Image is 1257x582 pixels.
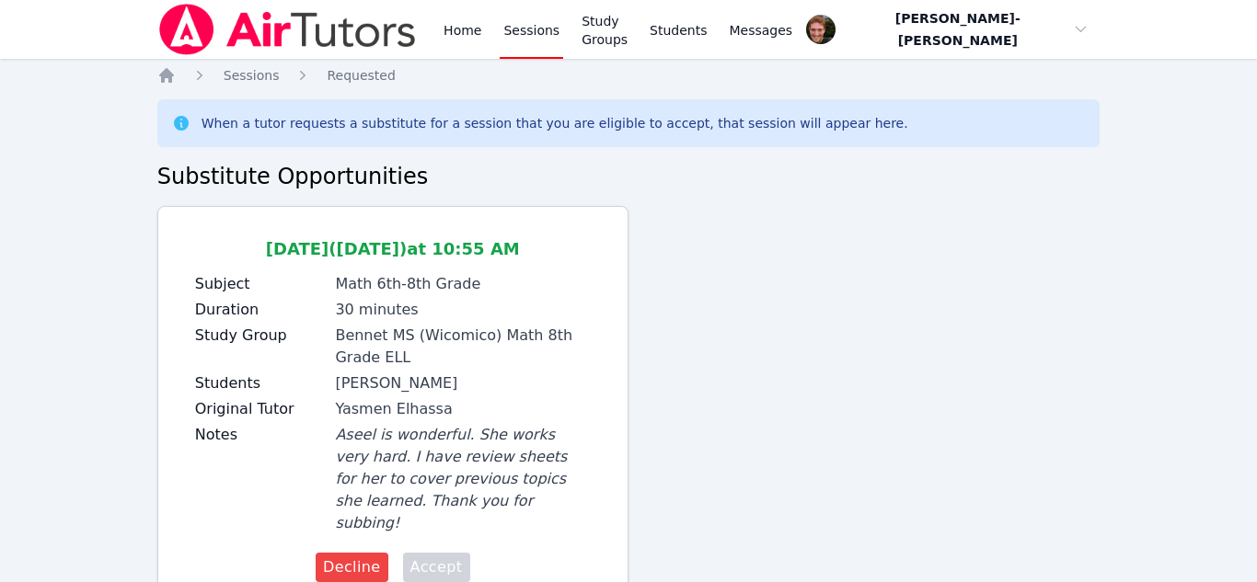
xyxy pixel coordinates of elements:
label: Notes [195,424,325,446]
label: Original Tutor [195,398,325,420]
span: Messages [730,21,793,40]
div: 30 minutes [335,299,590,321]
h2: Substitute Opportunities [157,162,1101,191]
div: Bennet MS (Wicomico) Math 8th Grade ELL [335,325,590,369]
span: Accept [410,556,463,578]
span: Aseel is wonderful. She works very hard. I have review sheets for her to cover previous topics sh... [335,426,567,531]
div: When a tutor requests a substitute for a session that you are eligible to accept, that session wi... [202,114,908,132]
span: Decline [323,556,381,578]
span: Sessions [224,68,280,83]
label: Duration [195,299,325,321]
button: Decline [316,553,388,582]
a: Requested [327,66,395,85]
label: Subject [195,273,325,295]
div: Yasmen Elhassa [335,398,590,420]
a: Sessions [224,66,280,85]
span: Requested [327,68,395,83]
div: [PERSON_NAME] [335,372,590,394]
button: Accept [403,553,470,582]
label: Students [195,372,325,394]
span: [DATE] ([DATE]) at 10:55 AM [266,239,520,258]
label: Study Group [195,325,325,347]
nav: Breadcrumb [157,66,1101,85]
img: Air Tutors [157,4,418,55]
div: Math 6th-8th Grade [335,273,590,295]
